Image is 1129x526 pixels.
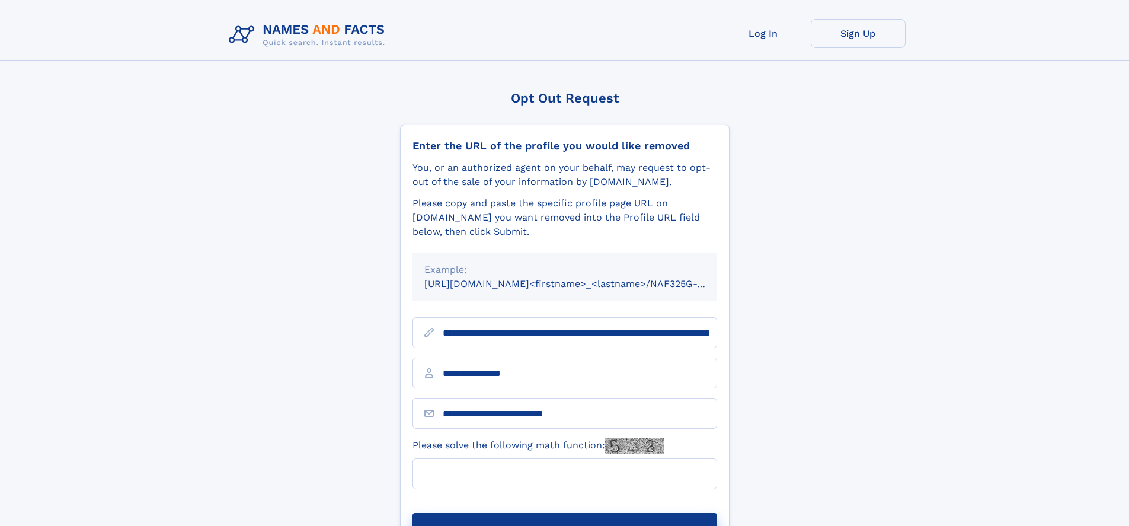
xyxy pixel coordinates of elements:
a: Sign Up [811,19,906,48]
div: Enter the URL of the profile you would like removed [412,139,717,152]
a: Log In [716,19,811,48]
div: Opt Out Request [400,91,730,106]
div: Example: [424,263,705,277]
small: [URL][DOMAIN_NAME]<firstname>_<lastname>/NAF325G-xxxxxxxx [424,278,740,289]
div: You, or an authorized agent on your behalf, may request to opt-out of the sale of your informatio... [412,161,717,189]
label: Please solve the following math function: [412,438,664,454]
div: Please copy and paste the specific profile page URL on [DOMAIN_NAME] you want removed into the Pr... [412,196,717,239]
img: Logo Names and Facts [224,19,395,51]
